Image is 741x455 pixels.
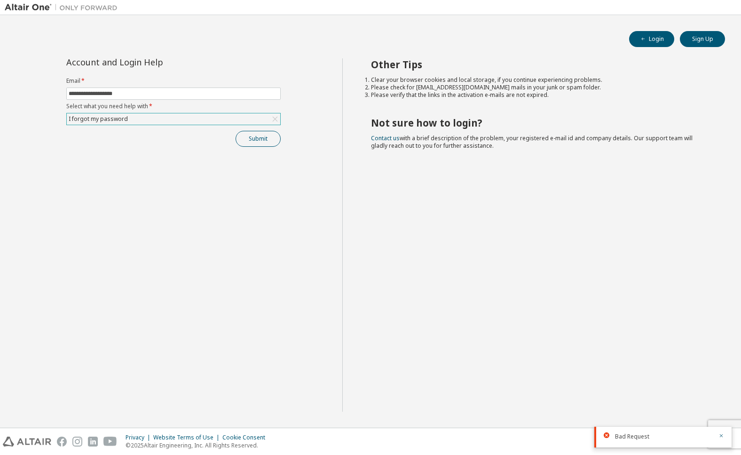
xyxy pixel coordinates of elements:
[153,434,222,441] div: Website Terms of Use
[103,437,117,447] img: youtube.svg
[371,58,709,71] h2: Other Tips
[67,114,129,124] div: I forgot my password
[629,31,674,47] button: Login
[371,91,709,99] li: Please verify that the links in the activation e-mails are not expired.
[126,441,271,449] p: © 2025 Altair Engineering, Inc. All Rights Reserved.
[371,84,709,91] li: Please check for [EMAIL_ADDRESS][DOMAIN_NAME] mails in your junk or spam folder.
[66,58,238,66] div: Account and Login Help
[5,3,122,12] img: Altair One
[371,134,693,150] span: with a brief description of the problem, your registered e-mail id and company details. Our suppo...
[57,437,67,447] img: facebook.svg
[88,437,98,447] img: linkedin.svg
[66,77,281,85] label: Email
[126,434,153,441] div: Privacy
[67,113,280,125] div: I forgot my password
[371,76,709,84] li: Clear your browser cookies and local storage, if you continue experiencing problems.
[3,437,51,447] img: altair_logo.svg
[371,134,400,142] a: Contact us
[680,31,725,47] button: Sign Up
[615,433,649,440] span: Bad Request
[236,131,281,147] button: Submit
[371,117,709,129] h2: Not sure how to login?
[66,103,281,110] label: Select what you need help with
[72,437,82,447] img: instagram.svg
[222,434,271,441] div: Cookie Consent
